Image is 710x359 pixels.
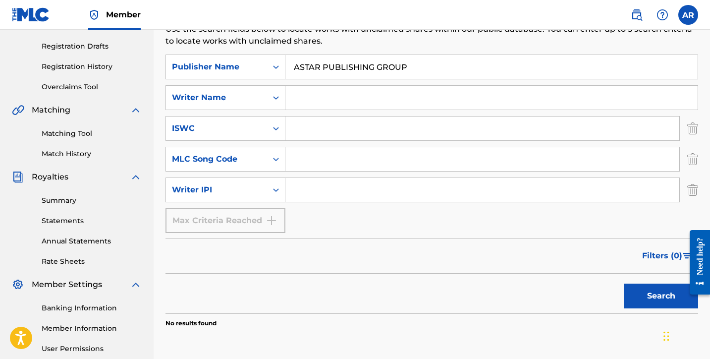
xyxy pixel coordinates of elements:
[682,222,710,303] iframe: Resource Center
[631,9,643,21] img: search
[42,303,142,313] a: Banking Information
[42,344,142,354] a: User Permissions
[130,104,142,116] img: expand
[165,319,217,328] p: No results found
[32,171,68,183] span: Royalties
[636,243,698,268] button: Filters (0)
[172,92,261,104] div: Writer Name
[687,116,698,141] img: Delete Criterion
[42,195,142,206] a: Summary
[172,184,261,196] div: Writer IPI
[663,321,669,351] div: Drag
[656,9,668,21] img: help
[42,82,142,92] a: Overclaims Tool
[42,216,142,226] a: Statements
[687,147,698,172] img: Delete Criterion
[172,122,261,134] div: ISWC
[32,279,102,291] span: Member Settings
[165,55,698,313] form: Search Form
[660,311,710,359] iframe: Chat Widget
[42,128,142,139] a: Matching Tool
[42,256,142,267] a: Rate Sheets
[130,279,142,291] img: expand
[653,5,672,25] div: Help
[627,5,647,25] a: Public Search
[172,61,261,73] div: Publisher Name
[165,23,698,47] p: Use the search fields below to locate works with unclaimed shares within our public database. You...
[12,104,24,116] img: Matching
[42,61,142,72] a: Registration History
[106,9,141,20] span: Member
[624,284,698,308] button: Search
[678,5,698,25] div: User Menu
[42,236,142,246] a: Annual Statements
[42,149,142,159] a: Match History
[12,279,24,291] img: Member Settings
[12,171,24,183] img: Royalties
[172,153,261,165] div: MLC Song Code
[42,323,142,334] a: Member Information
[642,250,682,262] span: Filters ( 0 )
[130,171,142,183] img: expand
[12,7,50,22] img: MLC Logo
[88,9,100,21] img: Top Rightsholder
[32,104,70,116] span: Matching
[687,178,698,202] img: Delete Criterion
[42,41,142,52] a: Registration Drafts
